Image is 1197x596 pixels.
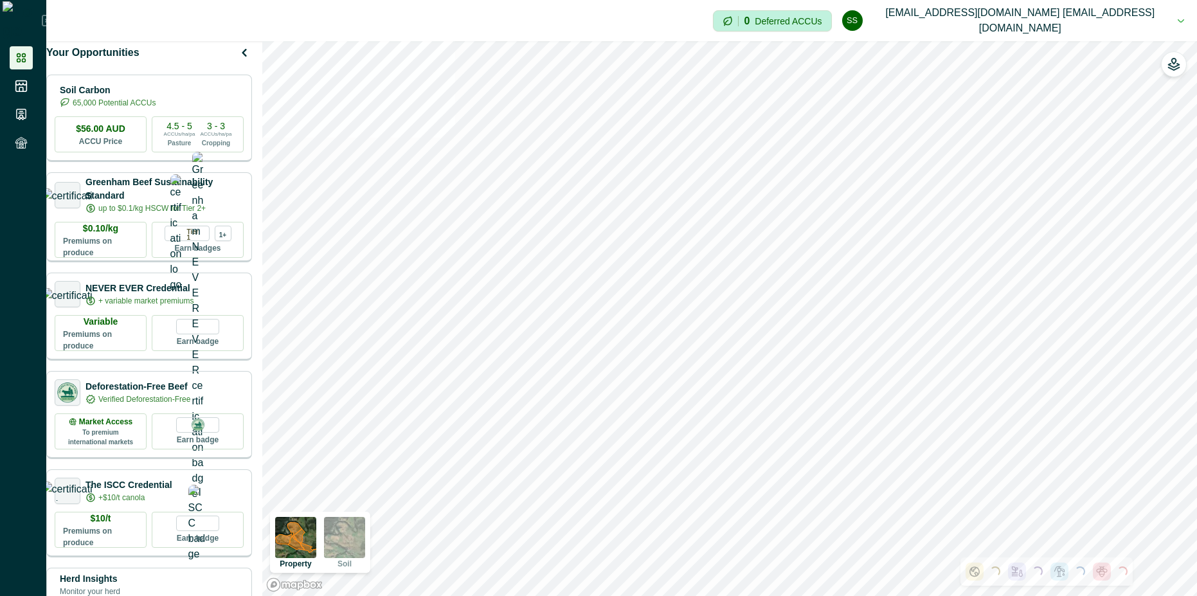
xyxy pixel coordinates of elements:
[84,315,118,329] p: Variable
[85,282,194,295] p: NEVER EVER Credential
[207,122,225,131] p: 3 - 3
[83,222,118,235] p: $0.10/kg
[85,176,244,203] p: Greenham Beef Sustainability Standard
[63,235,138,258] p: Premiums on produce
[190,417,206,433] img: DFB badge
[215,226,231,241] div: more credentials avaialble
[177,334,219,347] p: Earn badge
[744,16,750,26] p: 0
[98,492,145,503] p: +$10/t canola
[91,512,111,525] p: $10/t
[98,203,206,214] p: up to $0.1/kg HSCW for Tier 2+
[98,295,194,307] p: + variable market premiums
[79,136,122,147] p: ACCU Price
[166,122,192,131] p: 4.5 - 5
[266,577,323,592] a: Mapbox logo
[201,131,232,138] p: ACCUs/ha/pa
[192,152,204,501] img: Greenham NEVER EVER certification badge
[170,174,182,293] img: certification logo
[46,45,139,60] p: Your Opportunities
[164,131,195,138] p: ACCUs/ha/pa
[275,517,316,558] img: property preview
[177,531,219,544] p: Earn badge
[63,329,138,352] p: Premiums on produce
[60,572,120,586] p: Herd Insights
[79,416,133,428] p: Market Access
[42,188,94,201] img: certification logo
[55,381,80,405] img: certification logo
[280,560,311,568] p: Property
[85,380,190,393] p: Deforestation-Free Beef
[42,288,94,301] img: certification logo
[337,560,352,568] p: Soil
[755,16,822,26] p: Deferred ACCUs
[3,1,42,40] img: Logo
[60,84,156,97] p: Soil Carbon
[76,122,125,136] p: $56.00 AUD
[219,230,226,238] p: 1+
[63,428,138,447] p: To premium international markets
[202,138,230,148] p: Cropping
[98,393,190,405] p: Verified Deforestation-Free
[188,485,208,562] img: ISCC badge
[168,138,192,148] p: Pasture
[187,226,204,240] p: Tier 1
[63,525,138,548] p: Premiums on produce
[85,478,172,492] p: The ISCC Credential
[324,517,365,558] img: soil preview
[177,433,219,446] p: Earn badge
[73,97,156,109] p: 65,000 Potential ACCUs
[174,241,221,254] p: Earn badges
[42,482,94,501] img: certification logo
